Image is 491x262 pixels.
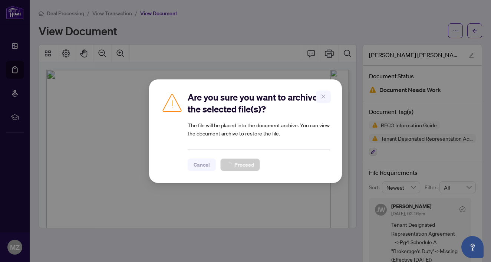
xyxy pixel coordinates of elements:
[220,158,260,171] button: Proceed
[188,121,330,137] article: The file will be placed into the document archive. You can view the document archive to restore t...
[461,236,484,258] button: Open asap
[161,91,183,114] img: Caution Icon
[188,91,330,115] h2: Are you sure you want to archive the selected file(s)?
[188,158,216,171] button: Cancel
